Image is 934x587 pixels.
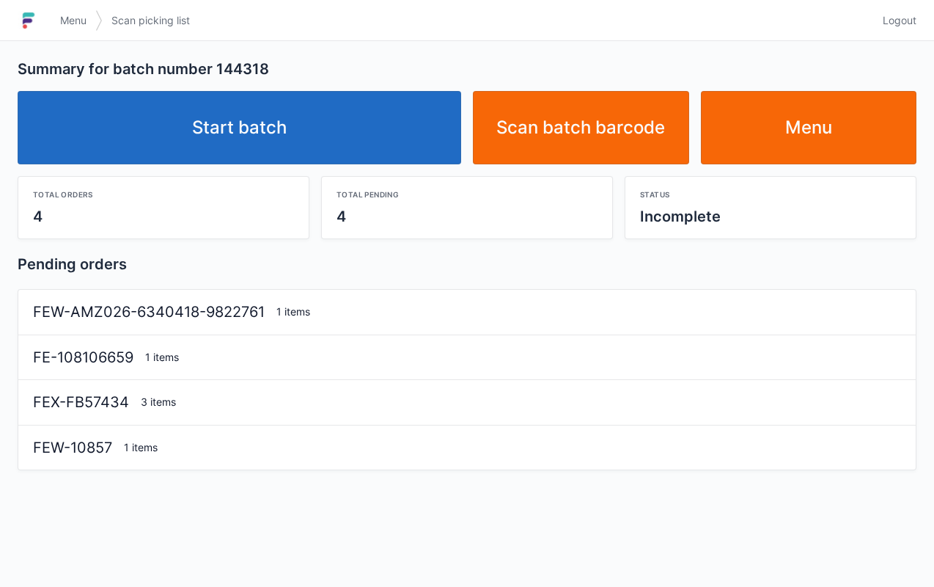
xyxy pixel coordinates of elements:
[27,437,118,459] div: FEW-10857
[883,13,916,28] span: Logout
[18,9,40,32] img: logo-small.jpg
[337,189,597,200] div: Total pending
[33,206,294,227] div: 4
[18,254,916,274] h2: Pending orders
[135,395,907,409] div: 3 items
[271,305,907,319] div: 1 items
[27,347,139,368] div: FE-108106659
[701,91,917,164] a: Menu
[337,206,597,227] div: 4
[18,59,916,79] h2: Summary for batch number 144318
[95,3,103,38] img: svg>
[118,440,907,455] div: 1 items
[473,91,689,164] a: Scan batch barcode
[18,91,461,164] a: Start batch
[51,7,95,34] a: Menu
[27,392,135,413] div: FEX-FB57434
[139,350,907,365] div: 1 items
[33,189,294,200] div: Total orders
[27,302,271,323] div: FEW-AMZ026-6340418-9822761
[103,7,199,34] a: Scan picking list
[640,206,901,227] div: Incomplete
[874,7,916,34] a: Logout
[111,13,190,28] span: Scan picking list
[60,13,87,28] span: Menu
[640,189,901,200] div: Status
